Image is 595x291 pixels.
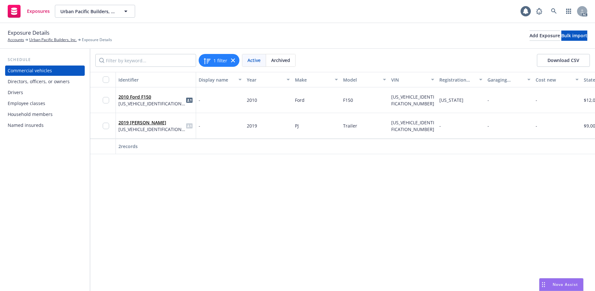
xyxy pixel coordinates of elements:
div: VIN [391,76,427,83]
input: Toggle Row Selected [103,97,109,103]
button: VIN [389,72,437,87]
span: Ford [295,97,305,103]
a: 2010 Ford F150 [118,94,151,100]
span: - [439,123,441,129]
span: - [536,123,537,129]
span: 2 records [118,143,138,149]
button: Nova Assist [539,278,583,291]
div: Model [343,76,379,83]
span: Exposure Details [82,37,112,43]
a: Accounts [8,37,24,43]
span: [US_VEHICLE_IDENTIFICATION_NUMBER] [391,119,434,132]
div: Named insureds [8,120,44,130]
div: Household members [8,109,53,119]
button: Year [244,72,292,87]
span: [US_VEHICLE_IDENTIFICATION_NUMBER] [118,100,185,107]
span: 2019 [247,123,257,129]
div: Identifier [118,76,193,83]
a: Urban Pacific Builders, Inc. [29,37,77,43]
input: Select all [103,76,109,83]
span: - [536,97,537,103]
button: Download CSV [537,54,590,67]
div: Make [295,76,331,83]
a: Household members [5,109,85,119]
span: - [199,122,200,129]
span: PJ [295,123,299,129]
a: Switch app [562,5,575,18]
a: Named insureds [5,120,85,130]
div: Schedule [5,57,85,63]
span: [US_VEHICLE_IDENTIFICATION_NUMBER] [391,94,434,107]
span: - [487,122,489,129]
a: Report a Bug [533,5,546,18]
div: Directors, officers, or owners [8,76,70,87]
span: 2010 [247,97,257,103]
div: Commercial vehicles [8,66,52,76]
div: Display name [199,76,235,83]
span: F150 [343,97,353,103]
div: Cost new [536,76,572,83]
span: 2019 [PERSON_NAME] [118,119,185,126]
a: idCard [185,96,193,104]
span: idCard [185,122,193,130]
div: Add Exposure [530,31,560,40]
input: Filter by keyword... [95,54,196,67]
button: Urban Pacific Builders, Inc. [55,5,135,18]
button: Display name [196,72,244,87]
span: Exposures [27,9,50,14]
button: Identifier [116,72,196,87]
button: Garaging address [485,72,533,87]
div: Garaging address [487,76,523,83]
span: Trailer [343,123,357,129]
div: Drivers [8,87,23,98]
div: Drag to move [539,278,548,291]
span: 1 filter [213,57,227,64]
span: - [487,97,489,103]
button: Registration state [437,72,485,87]
button: Cost new [533,72,581,87]
span: - [199,97,200,103]
span: Active [247,57,261,64]
a: Commercial vehicles [5,66,85,76]
span: [US_STATE] [439,97,463,103]
button: Model [341,72,389,87]
span: Archived [271,57,290,64]
div: Employee classes [8,98,45,109]
a: Directors, officers, or owners [5,76,85,87]
a: 2019 [PERSON_NAME] [118,119,166,126]
input: Toggle Row Selected [103,123,109,129]
a: Employee classes [5,98,85,109]
div: Registration state [439,76,475,83]
div: Bulk import [561,31,587,40]
a: Search [548,5,560,18]
span: 2010 Ford F150 [118,93,185,100]
span: Nova Assist [553,282,578,287]
button: Add Exposure [530,31,560,41]
div: Year [247,76,283,83]
a: Drivers [5,87,85,98]
span: Urban Pacific Builders, Inc. [60,8,116,15]
span: Exposure Details [8,29,49,37]
span: [US_VEHICLE_IDENTIFICATION_NUMBER] [118,126,185,133]
button: Make [292,72,341,87]
a: Exposures [5,2,52,20]
button: Bulk import [561,31,587,41]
